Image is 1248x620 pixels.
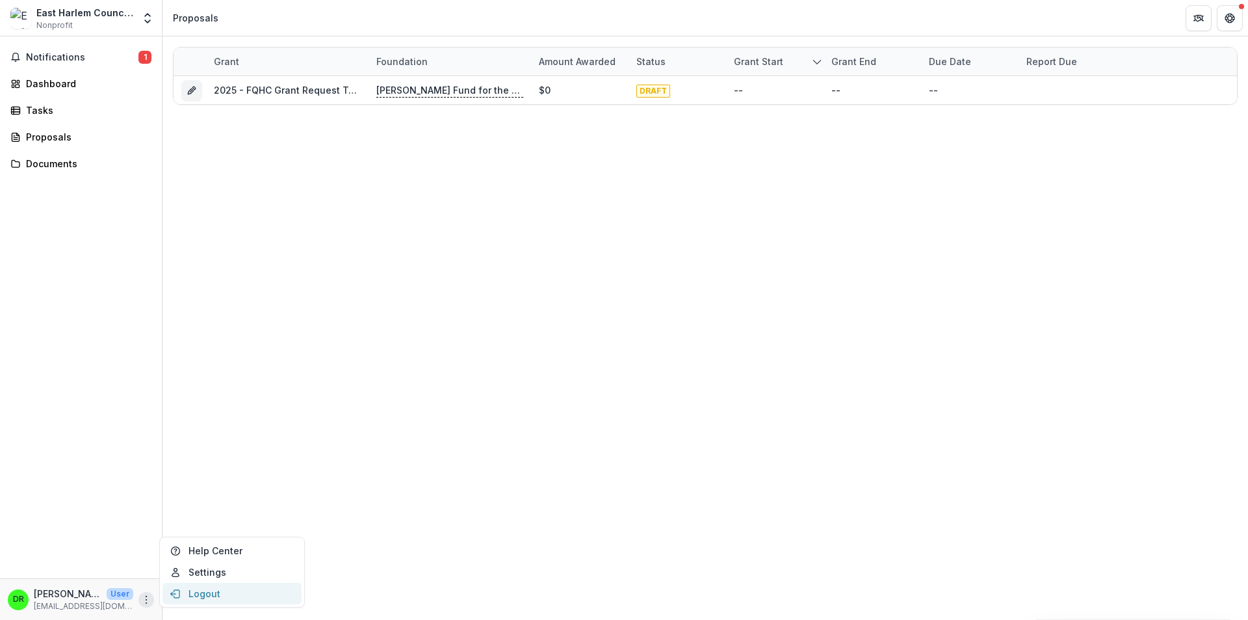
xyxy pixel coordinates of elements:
div: Foundation [369,55,435,68]
button: Notifications1 [5,47,157,68]
button: Open entity switcher [138,5,157,31]
div: Documents [26,157,146,170]
p: User [107,588,133,600]
div: Dashboard [26,77,146,90]
div: Grant start [726,47,824,75]
a: 2025 - FQHC Grant Request Template [214,85,385,96]
div: Grant end [824,47,921,75]
button: Get Help [1217,5,1243,31]
div: East Harlem Council for Human Services, Inc. [36,6,133,20]
a: Proposals [5,126,157,148]
div: -- [929,83,938,97]
button: Partners [1186,5,1212,31]
div: Due Date [921,47,1019,75]
div: Grant start [726,55,791,68]
div: Grant [206,55,247,68]
p: [PERSON_NAME] Fund for the Blind [376,83,523,98]
div: Report Due [1019,47,1116,75]
div: Status [629,55,673,68]
div: Proposals [173,11,218,25]
img: East Harlem Council for Human Services, Inc. [10,8,31,29]
button: More [138,592,154,608]
div: Due Date [921,55,979,68]
div: -- [734,83,743,97]
svg: sorted descending [812,57,822,67]
a: Documents [5,153,157,174]
span: Notifications [26,52,138,63]
span: 1 [138,51,151,64]
div: Grant [206,47,369,75]
div: Grant end [824,55,884,68]
div: Foundation [369,47,531,75]
div: Daniel Ramirez [13,595,24,604]
span: Nonprofit [36,20,73,31]
div: Status [629,47,726,75]
a: Tasks [5,100,157,121]
div: -- [831,83,840,97]
div: Report Due [1019,55,1085,68]
p: [EMAIL_ADDRESS][DOMAIN_NAME] [34,600,133,612]
div: Amount awarded [531,47,629,75]
div: $0 [539,83,551,97]
span: DRAFT [636,85,670,98]
div: Tasks [26,103,146,117]
nav: breadcrumb [168,8,224,27]
button: Grant 9b3845f8-06af-464b-bb3f-7c14ffd50fe4 [181,80,202,101]
div: Proposals [26,130,146,144]
a: Dashboard [5,73,157,94]
div: Amount awarded [531,55,623,68]
p: [PERSON_NAME] [34,587,101,600]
